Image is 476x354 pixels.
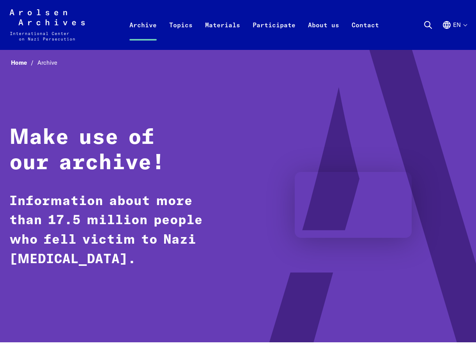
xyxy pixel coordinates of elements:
a: Home [11,59,37,66]
a: Archive [123,19,163,50]
p: Information about more than 17.5 million people who fell victim to Nazi [MEDICAL_DATA]. [9,192,225,269]
nav: Breadcrumb [9,57,467,69]
a: Participate [246,19,302,50]
a: About us [302,19,345,50]
a: Contact [345,19,385,50]
a: Topics [163,19,199,50]
h1: Make use of our archive! [9,125,225,176]
button: English, language selection [442,20,467,48]
a: Materials [199,19,246,50]
span: Archive [37,59,57,66]
nav: Primary [123,9,385,41]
